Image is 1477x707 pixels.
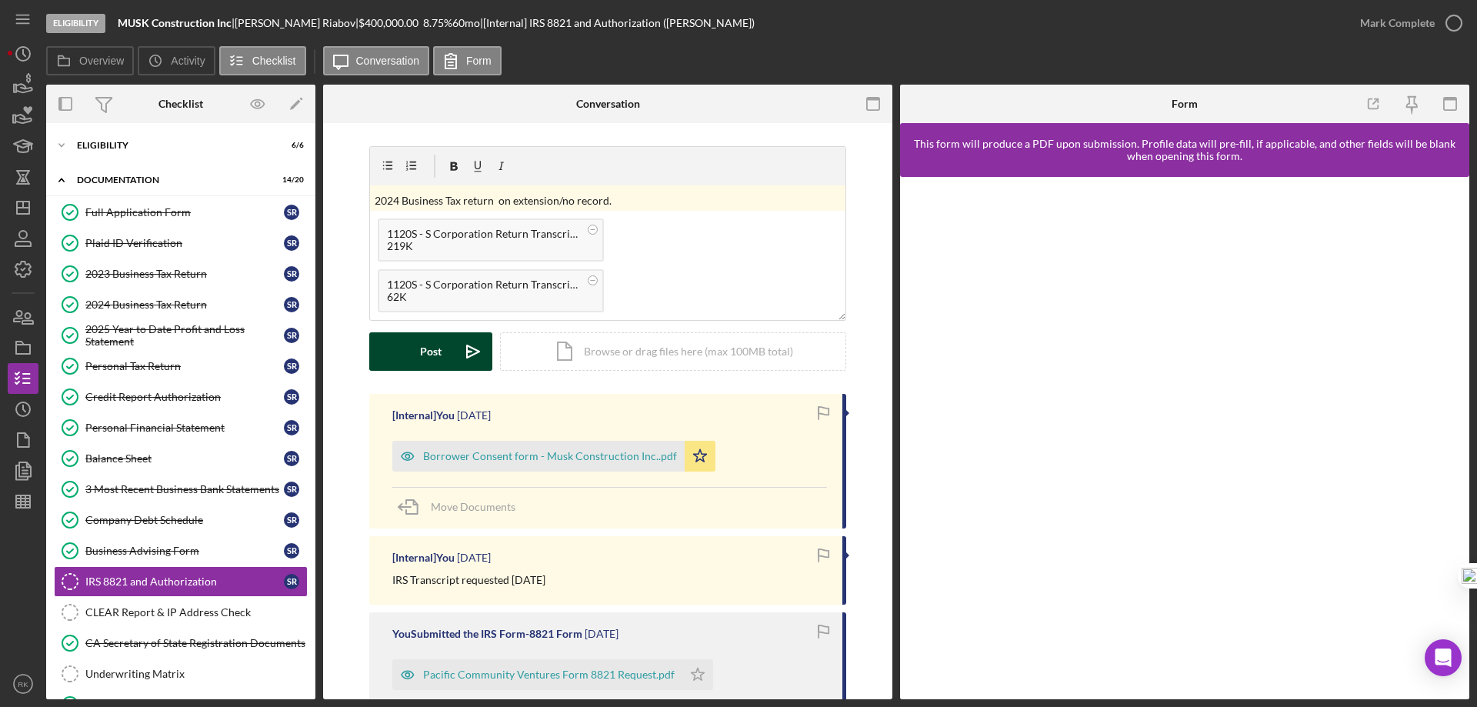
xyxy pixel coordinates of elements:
div: 219K [387,240,579,252]
a: Company Debt ScheduleSR [54,505,308,535]
div: Conversation [576,98,640,110]
div: 1120S - S Corporation Return Transcript_2024 (1).pdf [387,278,579,291]
div: Post [420,332,442,371]
button: RK [8,669,38,699]
div: 2025 Year to Date Profit and Loss Statement [85,323,284,348]
label: Checklist [252,55,296,67]
div: You Submitted the IRS Form-8821 Form [392,628,582,640]
div: Business Advising Form [85,545,284,557]
p: IRS Transcript requested [DATE] [392,572,545,589]
button: Move Documents [392,488,531,526]
a: Credit Report AuthorizationSR [54,382,308,412]
div: 14 / 20 [276,175,304,185]
span: Move Documents [431,500,515,513]
div: Mark Complete [1360,8,1435,38]
a: 2023 Business Tax ReturnSR [54,258,308,289]
div: 6 / 6 [276,141,304,150]
div: IRS 8821 and Authorization [85,575,284,588]
a: Underwriting Matrix [54,659,308,689]
a: Balance SheetSR [54,443,308,474]
a: Personal Tax ReturnSR [54,351,308,382]
div: S R [284,482,299,497]
div: S R [284,297,299,312]
div: 3 Most Recent Business Bank Statements [85,483,284,495]
a: Business Advising FormSR [54,535,308,566]
div: S R [284,205,299,220]
p: 2024 Business Tax return on extension/no record. [375,192,842,209]
div: Personal Financial Statement [85,422,284,434]
text: RK [18,680,28,689]
button: Activity [138,46,215,75]
button: Mark Complete [1345,8,1469,38]
iframe: Lenderfit form [915,192,1455,684]
div: S R [284,235,299,251]
div: This form will produce a PDF upon submission. Profile data will pre-fill, if applicable, and othe... [908,138,1462,162]
b: MUSK Construction Inc [118,16,232,29]
div: Company Debt Schedule [85,514,284,526]
div: Plaid ID Verification [85,237,284,249]
div: | [118,17,235,29]
div: S R [284,512,299,528]
div: [Internal] You [392,552,455,564]
div: 8.75 % [423,17,452,29]
time: 2025-08-15 17:42 [457,552,491,564]
div: S R [284,389,299,405]
div: Underwriting Matrix [85,668,307,680]
div: Borrower Consent form - Musk Construction Inc..pdf [423,450,677,462]
a: 2025 Year to Date Profit and Loss StatementSR [54,320,308,351]
label: Activity [171,55,205,67]
label: Overview [79,55,124,67]
div: Eligibility [46,14,105,33]
button: Form [433,46,502,75]
div: S R [284,543,299,559]
div: Documentation [77,175,265,185]
div: 2024 Business Tax Return [85,298,284,311]
div: Balance Sheet [85,452,284,465]
div: Checklist [158,98,203,110]
a: 3 Most Recent Business Bank StatementsSR [54,474,308,505]
a: Full Application FormSR [54,197,308,228]
div: | [Internal] IRS 8821 and Authorization ([PERSON_NAME]) [480,17,755,29]
div: CLEAR Report & IP Address Check [85,606,307,619]
div: S R [284,266,299,282]
button: Conversation [323,46,430,75]
div: 1120S - S Corporation Return Transcript_2023 (1).pdf [387,228,579,240]
div: S R [284,359,299,374]
button: Borrower Consent form - Musk Construction Inc..pdf [392,441,715,472]
div: S R [284,328,299,343]
div: 2023 Business Tax Return [85,268,284,280]
div: Open Intercom Messenger [1425,639,1462,676]
div: Full Application Form [85,206,284,218]
div: S R [284,574,299,589]
div: Credit Report Authorization [85,391,284,403]
div: [Internal] You [392,409,455,422]
label: Conversation [356,55,420,67]
button: Checklist [219,46,306,75]
button: Post [369,332,492,371]
div: Eligibility [77,141,265,150]
div: CA Secretary of State Registration Documents [85,637,307,649]
label: Form [466,55,492,67]
a: 2024 Business Tax ReturnSR [54,289,308,320]
time: 2025-08-15 17:28 [585,628,618,640]
div: 62K [387,291,579,303]
div: S R [284,420,299,435]
button: Pacific Community Ventures Form 8821 Request.pdf [392,659,713,690]
div: [PERSON_NAME] Riabov | [235,17,358,29]
a: CA Secretary of State Registration Documents [54,628,308,659]
a: Personal Financial StatementSR [54,412,308,443]
button: Overview [46,46,134,75]
div: S R [284,451,299,466]
div: Form [1172,98,1198,110]
a: Plaid ID VerificationSR [54,228,308,258]
a: IRS 8821 and AuthorizationSR [54,566,308,597]
div: $400,000.00 [358,17,423,29]
time: 2025-08-15 17:43 [457,409,491,422]
div: 60 mo [452,17,480,29]
div: Personal Tax Return [85,360,284,372]
a: CLEAR Report & IP Address Check [54,597,308,628]
div: Pacific Community Ventures Form 8821 Request.pdf [423,669,675,681]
